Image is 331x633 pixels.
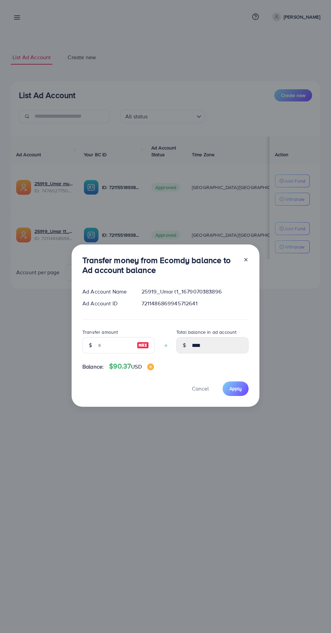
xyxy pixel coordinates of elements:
[109,362,154,371] h4: $90.37
[223,381,249,396] button: Apply
[82,363,104,371] span: Balance:
[131,363,142,370] span: USD
[77,300,136,307] div: Ad Account ID
[82,329,118,335] label: Transfer amount
[176,329,236,335] label: Total balance in ad account
[136,288,254,296] div: 25919_Umar t1_1679070383896
[192,385,209,392] span: Cancel
[77,288,136,296] div: Ad Account Name
[82,255,238,275] h3: Transfer money from Ecomdy balance to Ad account balance
[229,385,242,392] span: Apply
[183,381,217,396] button: Cancel
[136,300,254,307] div: 7211486869945712641
[147,364,154,370] img: image
[137,341,149,349] img: image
